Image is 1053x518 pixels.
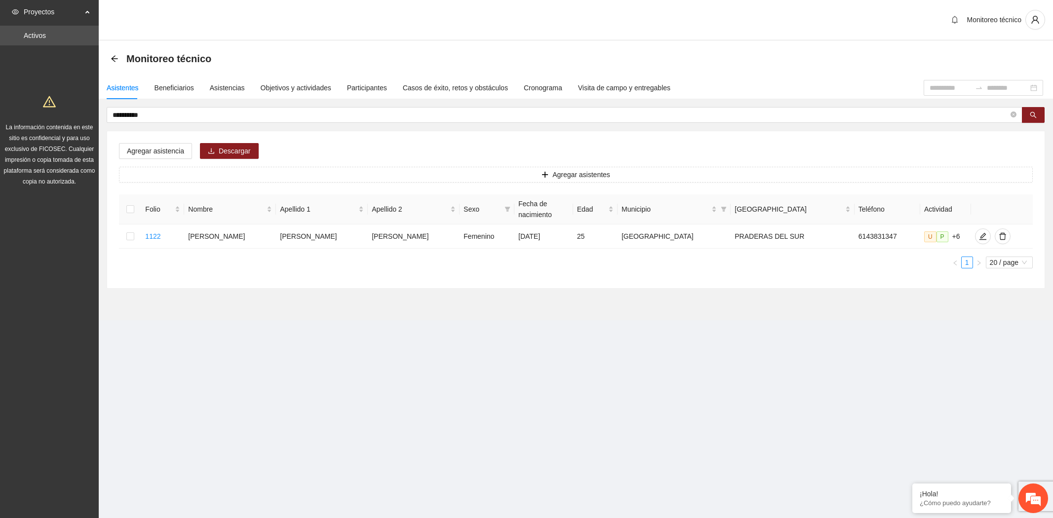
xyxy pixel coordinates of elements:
span: U [924,231,936,242]
button: edit [975,228,991,244]
li: Next Page [973,257,985,268]
td: Femenino [460,224,514,249]
span: Proyectos [24,2,82,22]
div: Visita de campo y entregables [578,82,670,93]
td: [GEOGRAPHIC_DATA] [618,224,731,249]
td: +6 [920,224,971,249]
th: Municipio [618,194,731,224]
span: user [1026,15,1045,24]
th: Nombre [184,194,276,224]
span: eye [12,8,19,15]
button: user [1025,10,1045,30]
div: Beneficiarios [155,82,194,93]
a: 1 [962,257,973,268]
td: [PERSON_NAME] [368,224,460,249]
button: plusAgregar asistentes [119,167,1033,183]
button: right [973,257,985,268]
div: Participantes [347,82,387,93]
span: P [936,231,948,242]
span: Monitoreo técnico [967,16,1021,24]
span: bell [947,16,962,24]
span: close-circle [1011,111,1016,117]
td: [PERSON_NAME] [184,224,276,249]
span: swap-right [975,84,983,92]
button: Agregar asistencia [119,143,192,159]
button: downloadDescargar [200,143,259,159]
span: Descargar [219,146,251,156]
span: arrow-left [111,55,118,63]
div: Asistencias [210,82,245,93]
span: La información contenida en este sitio es confidencial y para uso exclusivo de FICOSEC. Cualquier... [4,124,95,185]
span: Folio [145,204,173,215]
span: [GEOGRAPHIC_DATA] [735,204,843,215]
td: [PERSON_NAME] [276,224,368,249]
span: to [975,84,983,92]
th: Folio [141,194,184,224]
th: Fecha de nacimiento [514,194,573,224]
span: filter [505,206,510,212]
span: Monitoreo técnico [126,51,211,67]
span: 20 / page [990,257,1029,268]
div: Back [111,55,118,63]
p: ¿Cómo puedo ayudarte? [920,499,1004,507]
span: edit [975,232,990,240]
span: Agregar asistentes [552,169,610,180]
li: Previous Page [949,257,961,268]
th: Colonia [731,194,855,224]
th: Edad [573,194,618,224]
div: Objetivos y actividades [261,82,331,93]
td: 6143831347 [855,224,920,249]
button: bell [947,12,963,28]
div: Asistentes [107,82,139,93]
div: ¡Hola! [920,490,1004,498]
div: Cronograma [524,82,562,93]
span: left [952,260,958,266]
span: search [1030,111,1037,119]
span: right [976,260,982,266]
span: Sexo [464,204,501,215]
div: Casos de éxito, retos y obstáculos [403,82,508,93]
li: 1 [961,257,973,268]
span: filter [719,202,729,217]
th: Apellido 2 [368,194,460,224]
td: PRADERAS DEL SUR [731,224,855,249]
span: download [208,148,215,155]
button: left [949,257,961,268]
div: Page Size [986,257,1033,268]
a: Activos [24,32,46,39]
button: delete [995,228,1011,244]
span: filter [503,202,512,217]
span: delete [995,232,1010,240]
td: 25 [573,224,618,249]
a: 1122 [145,232,160,240]
span: Apellido 1 [280,204,356,215]
span: Edad [577,204,606,215]
td: [DATE] [514,224,573,249]
span: Agregar asistencia [127,146,184,156]
th: Actividad [920,194,971,224]
th: Apellido 1 [276,194,368,224]
button: search [1022,107,1045,123]
span: Municipio [622,204,709,215]
span: Apellido 2 [372,204,448,215]
span: Nombre [188,204,265,215]
span: plus [542,171,548,179]
th: Teléfono [855,194,920,224]
span: filter [721,206,727,212]
span: warning [43,95,56,108]
span: close-circle [1011,111,1016,120]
